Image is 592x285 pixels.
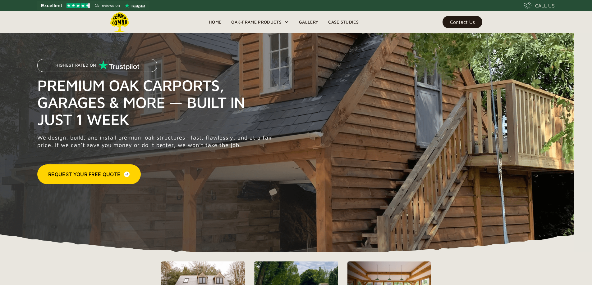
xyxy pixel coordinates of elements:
[323,17,364,27] a: Case Studies
[443,16,482,28] a: Contact Us
[204,17,226,27] a: Home
[48,171,120,178] div: Request Your Free Quote
[524,2,555,9] a: CALL US
[450,20,475,24] div: Contact Us
[125,3,145,8] img: Trustpilot logo
[535,2,555,9] div: CALL US
[95,2,120,9] span: 15 reviews on
[41,2,62,9] span: Excellent
[231,18,282,26] div: Oak-Frame Products
[226,11,294,33] div: Oak-Frame Products
[37,134,276,149] p: We design, build, and install premium oak structures—fast, flawlessly, and at a fair price. If we...
[37,1,149,10] a: See Lemon Lumba reviews on Trustpilot
[37,59,157,77] a: Highest Rated on
[67,3,90,8] img: Trustpilot 4.5 stars
[37,77,276,128] h1: Premium Oak Carports, Garages & More — Built in Just 1 Week
[37,164,141,184] a: Request Your Free Quote
[55,63,96,68] p: Highest Rated on
[294,17,323,27] a: Gallery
